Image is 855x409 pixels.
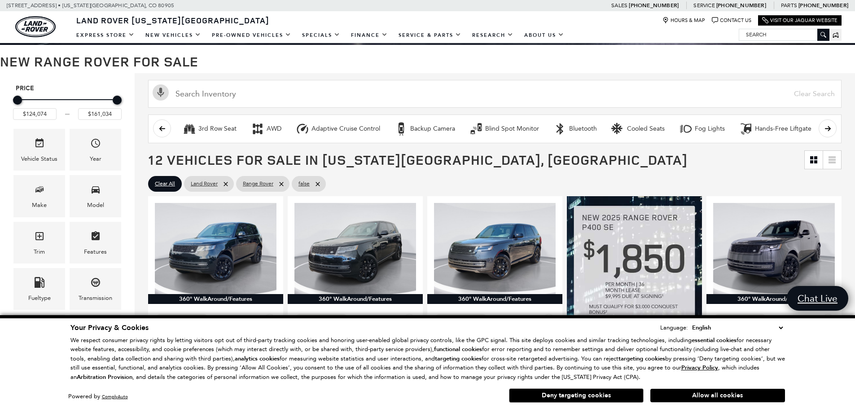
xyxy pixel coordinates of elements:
span: Fueltype [34,275,45,293]
a: New Vehicles [140,27,206,43]
div: Fog Lights [679,122,693,136]
input: Search Inventory [148,80,842,108]
button: BluetoothBluetooth [548,119,602,138]
span: Make [34,182,45,200]
input: Maximum [78,108,122,120]
h5: Price [16,84,119,92]
div: Blind Spot Monitor [469,122,483,136]
div: Transmission [79,293,112,303]
a: ComplyAuto [102,394,128,400]
button: 3rd Row Seat3rd Row Seat [178,119,241,138]
div: Vehicle Status [21,154,57,164]
span: Features [90,229,101,247]
button: Compare Vehicle [713,314,767,325]
div: EngineEngine [70,314,121,356]
div: Hands-Free Liftgate [739,122,753,136]
strong: targeting cookies [618,355,665,363]
a: [PHONE_NUMBER] [798,2,848,9]
button: Backup CameraBackup Camera [390,119,460,138]
button: Fog LightsFog Lights [674,119,730,138]
div: Year [90,154,101,164]
button: Blind Spot MonitorBlind Spot Monitor [465,119,544,138]
a: Land Rover [US_STATE][GEOGRAPHIC_DATA] [71,15,275,26]
svg: Click to toggle on voice search [153,84,169,101]
div: FeaturesFeatures [70,222,121,264]
div: Fog Lights [695,125,725,133]
a: Finance [346,27,393,43]
input: Search [739,29,829,40]
div: Blind Spot Monitor [485,125,539,133]
button: Compare Vehicle [294,314,348,325]
div: Adaptive Cruise Control [311,125,380,133]
div: 360° WalkAround/Features [288,294,423,304]
strong: targeting cookies [435,355,482,363]
img: 2025 LAND ROVER Range Rover SE [155,203,276,294]
img: 2025 LAND ROVER Range Rover SE [713,203,835,294]
input: Minimum [13,108,57,120]
button: Save Vehicle [403,314,416,331]
span: Land Rover [US_STATE][GEOGRAPHIC_DATA] [76,15,269,26]
div: Minimum Price [13,96,22,105]
div: FueltypeFueltype [13,268,65,310]
span: Your Privacy & Cookies [70,323,149,333]
button: AWDAWD [246,119,286,138]
a: [STREET_ADDRESS] • [US_STATE][GEOGRAPHIC_DATA], CO 80905 [7,2,174,9]
div: VehicleVehicle Status [13,129,65,171]
img: Land Rover [15,16,56,37]
select: Language Select [690,323,785,333]
a: Specials [297,27,346,43]
span: Parts [781,2,797,9]
span: Vehicle [34,136,45,154]
div: Model [87,200,104,210]
div: 3rd Row Seat [198,125,237,133]
div: Fueltype [28,293,51,303]
button: Save Vehicle [542,314,556,331]
a: Research [467,27,519,43]
div: Cooled Seats [611,122,625,136]
div: Bluetooth [553,122,567,136]
div: Bluetooth [569,125,597,133]
a: Visit Our Jaguar Website [762,17,837,24]
div: Cooled Seats [627,125,665,133]
div: 360° WalkAround/Features [148,294,283,304]
div: Make [32,200,47,210]
span: 12 Vehicles for Sale in [US_STATE][GEOGRAPHIC_DATA], [GEOGRAPHIC_DATA] [148,150,688,169]
span: Sales [611,2,627,9]
button: Deny targeting cookies [509,388,644,403]
div: 3rd Row Seat [183,122,196,136]
span: Clear All [155,178,175,189]
button: Hands-Free LiftgateHands-Free Liftgate [734,119,816,138]
span: Trim [34,229,45,247]
strong: analytics cookies [235,355,280,363]
a: Chat Live [787,286,848,311]
p: We respect consumer privacy rights by letting visitors opt out of third-party tracking cookies an... [70,336,785,382]
button: Adaptive Cruise ControlAdaptive Cruise Control [291,119,385,138]
button: scroll right [819,119,837,137]
div: Features [84,247,107,257]
a: Privacy Policy [681,364,718,371]
div: Maximum Price [113,96,122,105]
div: Language: [660,325,688,330]
a: [PHONE_NUMBER] [629,2,679,9]
div: Trim [34,247,45,257]
div: Powered by [68,394,128,400]
span: Model [90,182,101,200]
strong: essential cookies [692,336,737,344]
div: MakeMake [13,175,65,217]
a: [PHONE_NUMBER] [716,2,766,9]
a: Contact Us [712,17,751,24]
span: Year [90,136,101,154]
div: TrimTrim [13,222,65,264]
span: Chat Live [793,292,842,304]
div: YearYear [70,129,121,171]
nav: Main Navigation [71,27,570,43]
div: Backup Camera [410,125,455,133]
a: Pre-Owned Vehicles [206,27,297,43]
a: Hours & Map [662,17,705,24]
div: Backup Camera [395,122,408,136]
strong: Arbitration Provision [77,373,132,381]
div: ModelModel [70,175,121,217]
a: land-rover [15,16,56,37]
img: 2025 LAND ROVER Range Rover SE [434,203,556,294]
span: Land Rover [191,178,218,189]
